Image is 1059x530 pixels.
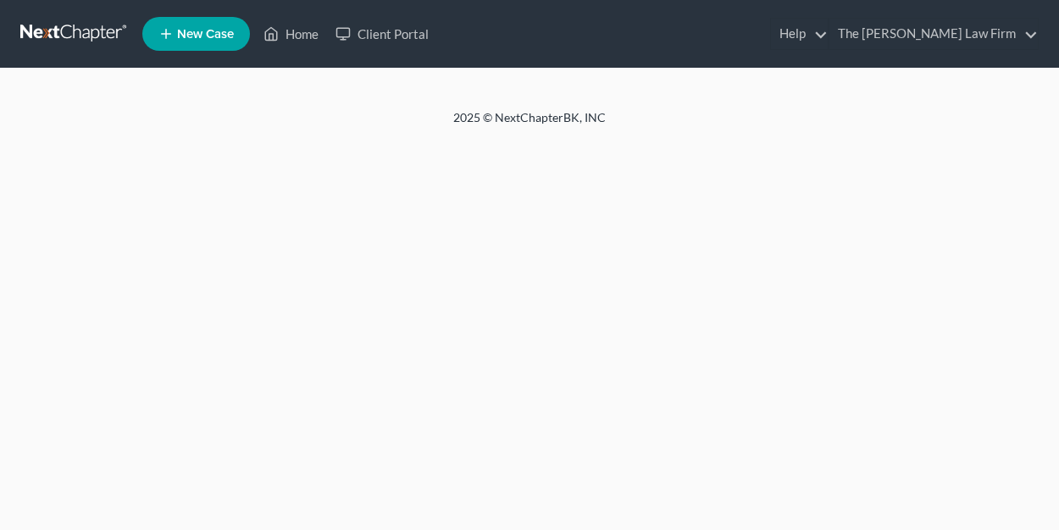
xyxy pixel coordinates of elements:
[829,19,1038,49] a: The [PERSON_NAME] Law Firm
[47,109,1012,140] div: 2025 © NextChapterBK, INC
[327,19,437,49] a: Client Portal
[142,17,250,51] new-legal-case-button: New Case
[771,19,828,49] a: Help
[255,19,327,49] a: Home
